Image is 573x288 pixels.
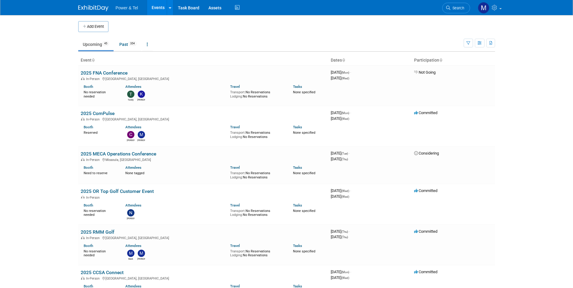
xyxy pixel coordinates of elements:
[230,170,284,179] div: No Reservations No Reservations
[78,21,108,32] button: Add Event
[349,151,350,155] span: -
[230,135,243,139] span: Lodging:
[81,236,85,239] img: In-Person Event
[81,151,156,157] a: 2025 MECA Operations Conference
[414,151,439,155] span: Considering
[331,76,349,80] span: [DATE]
[81,110,114,116] a: 2025 ComPulse
[230,175,243,179] span: Lodging:
[341,235,348,239] span: (Thu)
[86,158,101,162] span: In-Person
[293,131,315,135] span: None specified
[81,70,127,76] a: 2025 FNA Conference
[293,171,315,175] span: None specified
[350,110,351,115] span: -
[350,188,351,193] span: -
[341,276,349,280] span: (Wed)
[84,170,117,175] div: Need to reserve
[293,165,302,170] a: Tasks
[328,55,412,66] th: Dates
[230,165,240,170] a: Travel
[127,138,134,142] div: Chris Noora
[414,229,437,234] span: Committed
[350,270,351,274] span: -
[230,131,246,135] span: Transport:
[230,125,240,129] a: Travel
[341,117,349,120] span: (Wed)
[125,244,141,248] a: Attendees
[81,117,326,121] div: [GEOGRAPHIC_DATA], [GEOGRAPHIC_DATA]
[84,248,117,258] div: No reservation needed
[230,249,246,253] span: Transport:
[230,248,284,258] div: No Reservations No Reservations
[439,58,442,62] a: Sort by Participation Type
[331,151,350,155] span: [DATE]
[125,165,141,170] a: Attendees
[230,203,240,207] a: Travel
[341,195,349,198] span: (Wed)
[341,152,348,155] span: (Tue)
[414,110,437,115] span: Committed
[230,253,243,257] span: Lodging:
[86,277,101,280] span: In-Person
[81,157,326,162] div: Missoula, [GEOGRAPHIC_DATA]
[293,125,302,129] a: Tasks
[478,2,489,14] img: Madalyn Bobbitt
[125,203,141,207] a: Attendees
[127,250,134,257] img: Mark Monteleone
[341,189,349,193] span: (Wed)
[414,270,437,274] span: Committed
[293,249,315,253] span: None specified
[127,216,134,220] div: Nate Derbyshire
[78,5,108,11] img: ExhibitDay
[86,117,101,121] span: In-Person
[331,116,349,121] span: [DATE]
[442,3,470,13] a: Search
[81,276,326,280] div: [GEOGRAPHIC_DATA], [GEOGRAPHIC_DATA]
[78,55,328,66] th: Event
[84,125,93,129] a: Booth
[342,58,345,62] a: Sort by Start Date
[81,188,154,194] a: 2025 OR Top Golf Customer Event
[84,244,93,248] a: Booth
[127,98,134,101] div: Teddy Dye
[125,170,226,175] div: None tagged
[230,171,246,175] span: Transport:
[230,94,243,98] span: Lodging:
[125,125,141,129] a: Attendees
[84,203,93,207] a: Booth
[293,90,315,94] span: None specified
[127,91,134,98] img: Teddy Dye
[86,196,101,200] span: In-Person
[127,209,134,216] img: Nate Derbyshire
[127,257,134,261] div: Mark Monteleone
[81,158,85,161] img: In-Person Event
[92,58,95,62] a: Sort by Event Name
[350,70,351,75] span: -
[81,229,114,235] a: 2025 RMM Golf
[137,257,145,261] div: Mike Kruszewski
[84,85,93,89] a: Booth
[138,250,145,257] img: Mike Kruszewski
[84,89,117,98] div: No reservation needed
[81,196,85,199] img: In-Person Event
[412,55,495,66] th: Participation
[125,85,141,89] a: Attendees
[81,235,326,240] div: [GEOGRAPHIC_DATA], [GEOGRAPHIC_DATA]
[293,209,315,213] span: None specified
[293,203,302,207] a: Tasks
[341,71,349,74] span: (Mon)
[81,117,85,120] img: In-Person Event
[78,39,114,50] a: Upcoming45
[331,270,351,274] span: [DATE]
[230,90,246,94] span: Transport:
[414,70,436,75] span: Not Going
[331,235,348,239] span: [DATE]
[331,188,351,193] span: [DATE]
[349,229,350,234] span: -
[102,41,109,46] span: 45
[128,41,137,46] span: 354
[230,213,243,217] span: Lodging:
[115,39,141,50] a: Past354
[230,89,284,98] div: No Reservations No Reservations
